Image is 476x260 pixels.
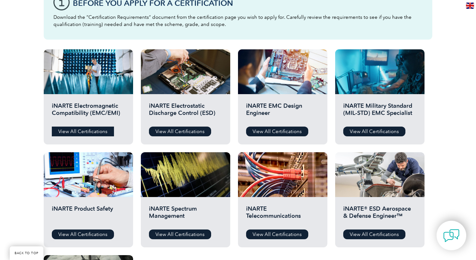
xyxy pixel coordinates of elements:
h2: iNARTE Military Standard (MIL-STD) EMC Specialist [343,102,416,122]
a: View All Certifications [52,127,114,136]
img: contact-chat.png [443,228,459,244]
a: View All Certifications [246,127,308,136]
a: View All Certifications [343,229,405,239]
a: View All Certifications [149,229,211,239]
h2: iNARTE Product Safety [52,205,125,225]
h2: iNARTE EMC Design Engineer [246,102,319,122]
a: View All Certifications [246,229,308,239]
a: View All Certifications [343,127,405,136]
p: Download the “Certification Requirements” document from the certification page you wish to apply ... [53,14,423,28]
h2: iNARTE® ESD Aerospace & Defense Engineer™ [343,205,416,225]
a: View All Certifications [52,229,114,239]
h2: iNARTE Electromagnetic Compatibility (EMC/EMI) [52,102,125,122]
h2: iNARTE Electrostatic Discharge Control (ESD) [149,102,222,122]
a: BACK TO TOP [10,246,43,260]
h2: iNARTE Spectrum Management [149,205,222,225]
a: View All Certifications [149,127,211,136]
img: en [466,3,474,9]
h2: iNARTE Telecommunications [246,205,319,225]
